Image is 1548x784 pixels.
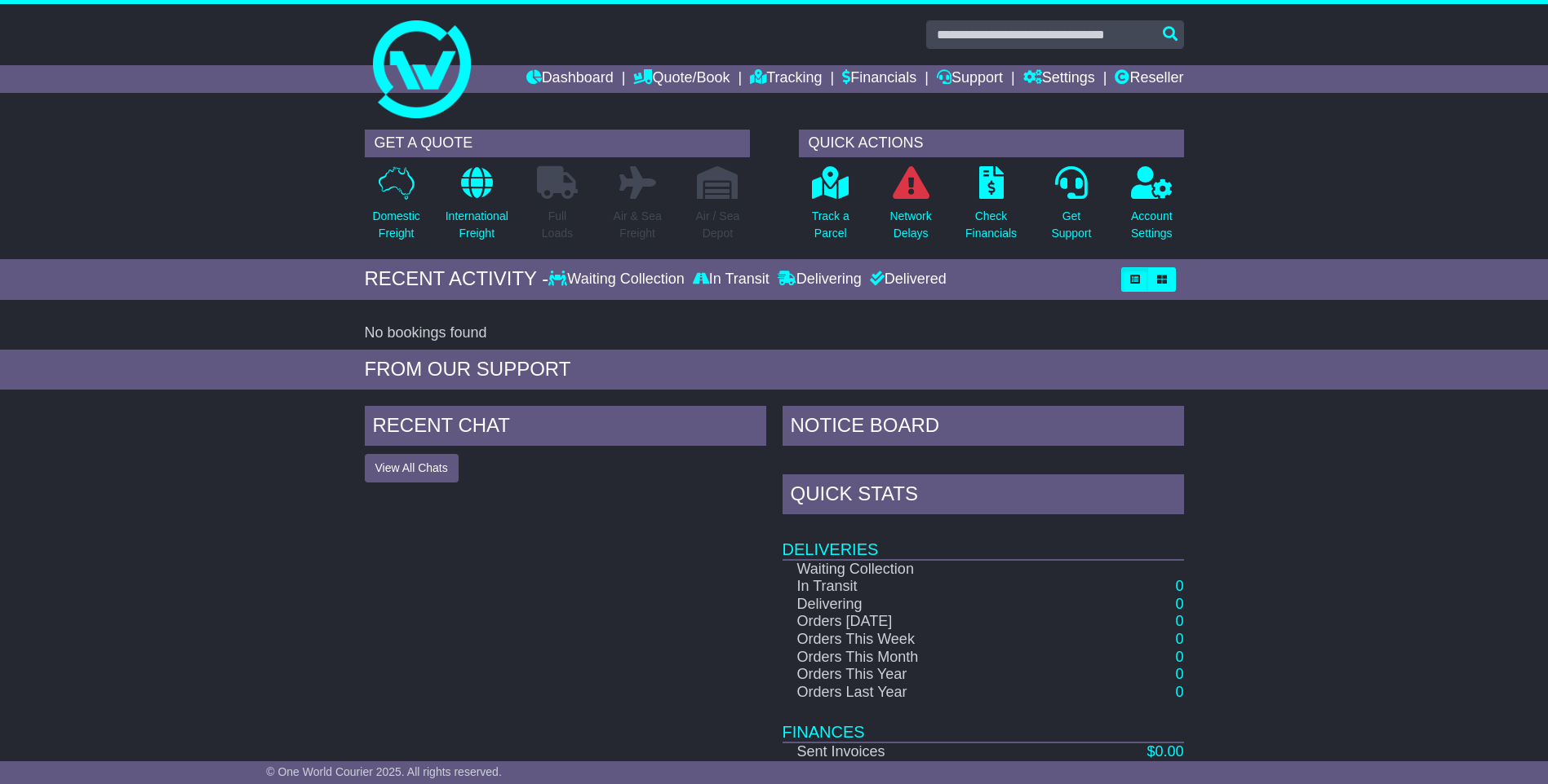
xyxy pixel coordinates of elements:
td: In Transit [783,578,1074,596]
div: FROM OUR SUPPORT [365,358,1184,381]
td: Sent Invoices [783,742,1074,761]
a: NetworkDelays [889,165,932,251]
a: Quote/Book [633,65,730,93]
a: $0.00 [1147,743,1183,760]
a: Dashboard [526,65,614,93]
a: GetSupport [1050,165,1092,251]
p: Check Financials [965,208,1017,242]
div: NOTICE BOARD [783,406,1184,450]
span: 0.00 [1155,743,1183,760]
a: 0 [1175,613,1183,629]
td: Finances [783,701,1184,742]
a: 0 [1175,684,1183,700]
p: Track a Parcel [812,208,849,242]
a: Financials [842,65,916,93]
p: Full Loads [537,208,578,242]
p: International Freight [446,208,508,242]
td: Orders This Year [783,666,1074,684]
p: Account Settings [1131,208,1173,242]
a: 0 [1175,578,1183,594]
div: RECENT ACTIVITY - [365,267,549,291]
div: QUICK ACTIONS [799,130,1184,157]
a: 0 [1175,649,1183,665]
a: 0 [1175,596,1183,612]
td: Orders This Week [783,631,1074,649]
p: Air / Sea Depot [696,208,740,242]
div: GET A QUOTE [365,130,750,157]
div: Delivering [774,271,866,288]
a: 0 [1175,666,1183,682]
a: 0 [1175,631,1183,647]
td: Waiting Collection [783,560,1074,579]
button: View All Chats [365,454,459,482]
a: Tracking [750,65,822,93]
p: Domestic Freight [372,208,419,242]
a: DomesticFreight [371,165,420,251]
p: Air & Sea Freight [614,208,662,242]
a: Support [937,65,1003,93]
td: Orders This Month [783,649,1074,667]
a: AccountSettings [1130,165,1173,251]
p: Get Support [1051,208,1091,242]
a: InternationalFreight [445,165,509,251]
a: Settings [1023,65,1095,93]
a: Track aParcel [811,165,850,251]
a: CheckFinancials [965,165,1018,251]
span: © One World Courier 2025. All rights reserved. [266,765,502,778]
a: Reseller [1115,65,1183,93]
td: Orders Last Year [783,684,1074,702]
div: Delivered [866,271,947,288]
div: Quick Stats [783,474,1184,518]
div: Waiting Collection [548,271,688,288]
td: Deliveries [783,518,1184,560]
td: Orders [DATE] [783,613,1074,631]
div: No bookings found [365,324,1184,342]
div: RECENT CHAT [365,406,766,450]
p: Network Delays [889,208,931,242]
div: In Transit [689,271,774,288]
td: Delivering [783,596,1074,614]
